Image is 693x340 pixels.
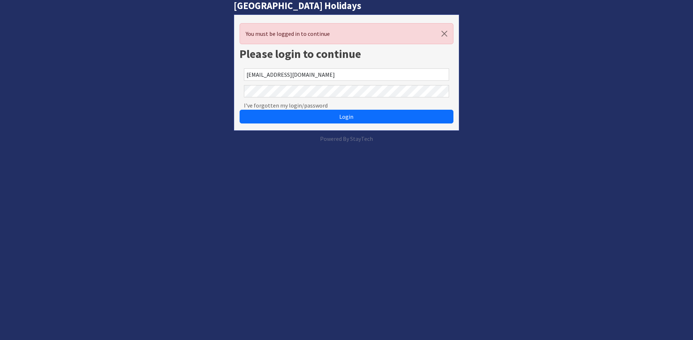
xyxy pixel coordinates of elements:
h1: Please login to continue [240,47,453,61]
button: Login [240,110,453,123]
a: I've forgotten my login/password [244,101,328,110]
p: Powered By StayTech [234,134,459,143]
input: Email [244,68,449,81]
div: You must be logged in to continue [240,23,453,44]
span: Login [339,113,353,120]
